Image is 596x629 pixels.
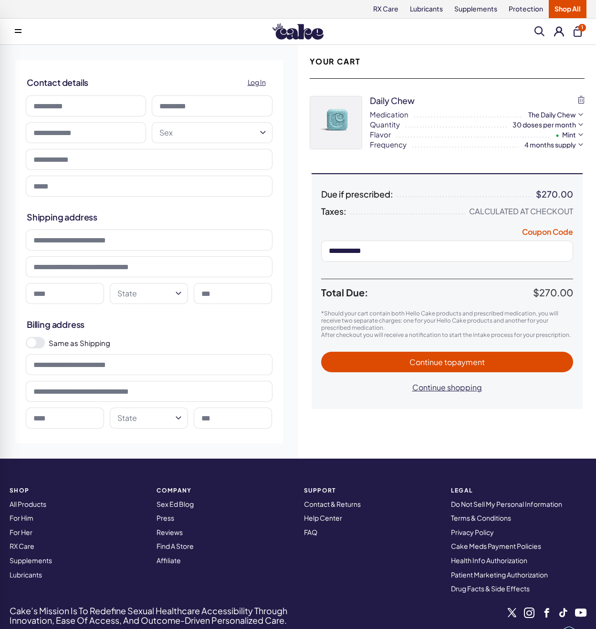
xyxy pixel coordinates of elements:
a: Drug Facts & Side Effects [451,584,530,593]
a: Log In [242,73,272,92]
h2: Shipping address [27,211,272,223]
a: Do Not Sell My Personal Information [451,500,562,508]
img: Hello Cake [272,23,324,40]
strong: COMPANY [157,487,292,493]
label: Same as Shipping [49,338,272,348]
button: Continue topayment [321,352,574,372]
span: Log In [248,77,266,88]
span: Total Due: [321,287,533,298]
span: Quantity [370,119,400,129]
img: XHPTccMLMIZYTR7DxySJzuHzOnKSslFgwGrl5y4U.jpg [310,96,362,149]
button: 1 [574,26,582,37]
span: Frequency [370,139,407,149]
a: All Products [10,500,46,508]
div: Daily Chew [370,94,415,106]
a: FAQ [304,528,317,536]
a: Contact & Returns [304,500,361,508]
a: Privacy Policy [451,528,494,536]
span: Taxes: [321,207,346,216]
div: $270.00 [536,189,573,199]
span: After checkout you will receive a notification to start the intake process for your prescription. [321,331,571,338]
a: Affiliate [157,556,181,565]
strong: Support [304,487,439,493]
p: *Should your cart contain both Hello Cake products and prescribed medication, you will receive tw... [321,310,574,331]
span: 1 [578,24,586,31]
h2: Your Cart [310,56,361,67]
a: Reviews [157,528,183,536]
span: $270.00 [533,286,573,298]
span: Flavor [370,129,391,139]
strong: SHOP [10,487,145,493]
a: Lubricants [10,570,42,579]
a: For Him [10,514,33,522]
span: Medication [370,109,408,119]
h2: Contact details [27,73,272,92]
a: Help Center [304,514,342,522]
a: Sex Ed Blog [157,500,194,508]
a: Cake Meds Payment Policies [451,542,541,550]
span: to payment [444,357,485,367]
div: Calculated at Checkout [469,207,573,216]
a: Health Info Authorization [451,556,527,565]
a: For Her [10,528,32,536]
span: Due if prescribed: [321,189,393,199]
a: Terms & Conditions [451,514,511,522]
strong: Legal [451,487,586,493]
h4: Cake’s Mission Is To Redefine Sexual Healthcare Accessibility Through Innovation, Ease Of Access,... [10,606,298,625]
h2: Billing address [27,318,272,330]
a: Press [157,514,174,522]
span: Continue shopping [412,382,482,392]
span: Continue [409,357,485,367]
button: Coupon Code [522,227,573,240]
button: Continue shopping [403,377,491,398]
a: Find A Store [157,542,194,550]
a: Supplements [10,556,52,565]
a: RX Care [10,542,34,550]
a: Patient Marketing Authorization [451,570,548,579]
